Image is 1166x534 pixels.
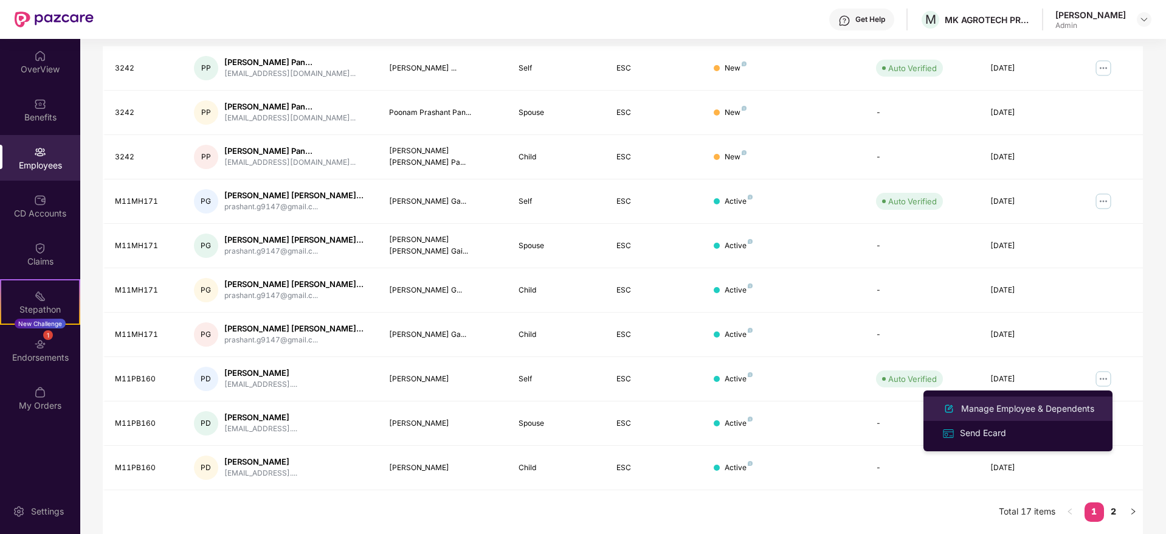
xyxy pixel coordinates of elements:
img: svg+xml;base64,PHN2ZyB4bWxucz0iaHR0cDovL3d3dy53My5vcmcvMjAwMC9zdmciIHdpZHRoPSI4IiBoZWlnaHQ9IjgiIH... [748,328,753,333]
div: M11PB160 [115,462,174,474]
img: manageButton [1094,192,1113,211]
div: [EMAIL_ADDRESS][DOMAIN_NAME]... [224,157,356,168]
div: Spouse [519,107,596,119]
div: ESC [616,418,694,429]
div: ESC [616,373,694,385]
img: New Pazcare Logo [15,12,94,27]
div: [DATE] [990,196,1068,207]
img: svg+xml;base64,PHN2ZyB4bWxucz0iaHR0cDovL3d3dy53My5vcmcvMjAwMC9zdmciIHdpZHRoPSI4IiBoZWlnaHQ9IjgiIH... [748,461,753,466]
div: Stepathon [1,303,79,315]
div: [DATE] [990,329,1068,341]
div: Manage Employee & Dependents [959,402,1097,415]
img: svg+xml;base64,PHN2ZyBpZD0iU2V0dGluZy0yMHgyMCIgeG1sbnM9Imh0dHA6Ly93d3cudzMub3JnLzIwMDAvc3ZnIiB3aW... [13,505,25,518]
li: 2 [1104,502,1123,522]
div: prashant.g9147@gmail.c... [224,246,364,257]
img: svg+xml;base64,PHN2ZyB4bWxucz0iaHR0cDovL3d3dy53My5vcmcvMjAwMC9zdmciIHdpZHRoPSI4IiBoZWlnaHQ9IjgiIH... [748,195,753,199]
div: ESC [616,285,694,296]
img: manageButton [1094,369,1113,389]
td: - [866,268,980,313]
div: [PERSON_NAME] Pan... [224,101,356,113]
td: - [866,224,980,268]
img: svg+xml;base64,PHN2ZyBpZD0iTXlfT3JkZXJzIiBkYXRhLW5hbWU9Ik15IE9yZGVycyIgeG1sbnM9Imh0dHA6Ly93d3cudz... [34,386,46,398]
div: ESC [616,240,694,252]
div: Settings [27,505,67,517]
div: Active [725,373,753,385]
div: PD [194,411,218,435]
div: Spouse [519,240,596,252]
img: svg+xml;base64,PHN2ZyB4bWxucz0iaHR0cDovL3d3dy53My5vcmcvMjAwMC9zdmciIHdpZHRoPSI4IiBoZWlnaHQ9IjgiIH... [748,417,753,421]
div: [PERSON_NAME] [224,456,297,468]
img: svg+xml;base64,PHN2ZyBpZD0iRHJvcGRvd24tMzJ4MzIiIHhtbG5zPSJodHRwOi8vd3d3LnczLm9yZy8yMDAwL3N2ZyIgd2... [1139,15,1149,24]
img: svg+xml;base64,PHN2ZyB4bWxucz0iaHR0cDovL3d3dy53My5vcmcvMjAwMC9zdmciIHhtbG5zOnhsaW5rPSJodHRwOi8vd3... [942,401,956,416]
div: [EMAIL_ADDRESS].... [224,379,297,390]
li: Previous Page [1060,502,1080,522]
div: [PERSON_NAME] [PERSON_NAME]... [224,279,364,290]
button: left [1060,502,1080,522]
a: 2 [1104,502,1123,521]
div: Send Ecard [957,426,1009,440]
td: - [866,313,980,357]
div: [PERSON_NAME] [PERSON_NAME]... [224,190,364,201]
div: ESC [616,329,694,341]
div: [PERSON_NAME] Ga... [389,329,500,341]
div: 3242 [115,107,174,119]
span: left [1066,508,1074,515]
div: MK AGROTECH PRIVATE LIMITED [945,14,1030,26]
div: [PERSON_NAME] [224,367,297,379]
div: [PERSON_NAME] [1055,9,1126,21]
div: M11PB160 [115,418,174,429]
div: Child [519,285,596,296]
div: [DATE] [990,373,1068,385]
div: PD [194,367,218,391]
div: Child [519,329,596,341]
li: Next Page [1123,502,1143,522]
div: [PERSON_NAME] [224,412,297,423]
img: svg+xml;base64,PHN2ZyB4bWxucz0iaHR0cDovL3d3dy53My5vcmcvMjAwMC9zdmciIHdpZHRoPSIyMSIgaGVpZ2h0PSIyMC... [34,290,46,302]
div: M11MH171 [115,196,174,207]
div: Active [725,329,753,341]
div: Self [519,373,596,385]
img: svg+xml;base64,PHN2ZyB4bWxucz0iaHR0cDovL3d3dy53My5vcmcvMjAwMC9zdmciIHdpZHRoPSI4IiBoZWlnaHQ9IjgiIH... [742,61,747,66]
div: Active [725,240,753,252]
img: svg+xml;base64,PHN2ZyBpZD0iQ2xhaW0iIHhtbG5zPSJodHRwOi8vd3d3LnczLm9yZy8yMDAwL3N2ZyIgd2lkdGg9IjIwIi... [34,242,46,254]
div: 3242 [115,151,174,163]
div: Get Help [855,15,885,24]
div: [PERSON_NAME] [PERSON_NAME]... [224,323,364,335]
div: New [725,63,747,74]
div: PP [194,145,218,169]
div: Active [725,285,753,296]
div: ESC [616,462,694,474]
div: Active [725,196,753,207]
img: svg+xml;base64,PHN2ZyB4bWxucz0iaHR0cDovL3d3dy53My5vcmcvMjAwMC9zdmciIHdpZHRoPSI4IiBoZWlnaHQ9IjgiIH... [748,372,753,377]
div: PP [194,100,218,125]
div: ESC [616,196,694,207]
div: Spouse [519,418,596,429]
img: svg+xml;base64,PHN2ZyBpZD0iSG9tZSIgeG1sbnM9Imh0dHA6Ly93d3cudzMub3JnLzIwMDAvc3ZnIiB3aWR0aD0iMjAiIG... [34,50,46,62]
div: M11PB160 [115,373,174,385]
div: Admin [1055,21,1126,30]
img: svg+xml;base64,PHN2ZyBpZD0iRW5kb3JzZW1lbnRzIiB4bWxucz0iaHR0cDovL3d3dy53My5vcmcvMjAwMC9zdmciIHdpZH... [34,338,46,350]
div: prashant.g9147@gmail.c... [224,335,364,346]
div: 3242 [115,63,174,74]
div: [EMAIL_ADDRESS][DOMAIN_NAME]... [224,113,356,124]
img: svg+xml;base64,PHN2ZyB4bWxucz0iaHR0cDovL3d3dy53My5vcmcvMjAwMC9zdmciIHdpZHRoPSI4IiBoZWlnaHQ9IjgiIH... [748,239,753,244]
div: [PERSON_NAME] [389,462,500,474]
li: 1 [1085,502,1104,522]
div: [DATE] [990,285,1068,296]
div: [PERSON_NAME] Pan... [224,145,356,157]
div: [DATE] [990,107,1068,119]
span: right [1130,508,1137,515]
div: M11MH171 [115,329,174,341]
img: svg+xml;base64,PHN2ZyBpZD0iRW1wbG95ZWVzIiB4bWxucz0iaHR0cDovL3d3dy53My5vcmcvMjAwMC9zdmciIHdpZHRoPS... [34,146,46,158]
div: [PERSON_NAME] [389,373,500,385]
div: prashant.g9147@gmail.c... [224,201,364,213]
td: - [866,401,980,446]
div: [PERSON_NAME] [PERSON_NAME] Gai... [389,234,500,257]
div: Self [519,196,596,207]
div: [EMAIL_ADDRESS].... [224,468,297,479]
a: 1 [1085,502,1104,521]
div: [PERSON_NAME] ... [389,63,500,74]
div: Child [519,151,596,163]
button: right [1123,502,1143,522]
div: [EMAIL_ADDRESS].... [224,423,297,435]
